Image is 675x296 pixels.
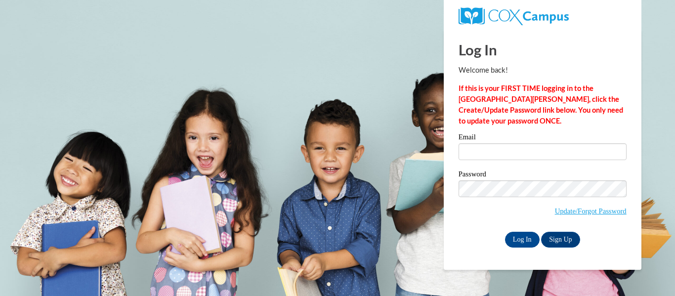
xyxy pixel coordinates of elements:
[555,207,627,215] a: Update/Forgot Password
[541,232,580,248] a: Sign Up
[459,170,627,180] label: Password
[459,7,569,25] img: COX Campus
[459,84,623,125] strong: If this is your FIRST TIME logging in to the [GEOGRAPHIC_DATA][PERSON_NAME], click the Create/Upd...
[505,232,540,248] input: Log In
[459,40,627,60] h1: Log In
[459,133,627,143] label: Email
[459,11,569,20] a: COX Campus
[459,65,627,76] p: Welcome back!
